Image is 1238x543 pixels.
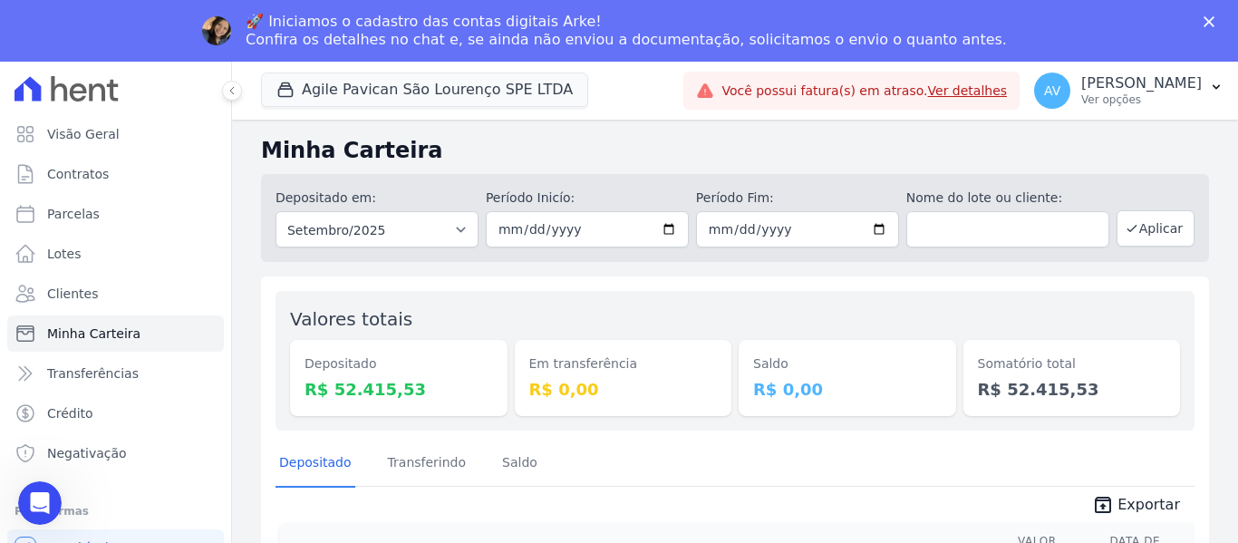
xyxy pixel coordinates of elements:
span: Minha Carteira [47,325,140,343]
h2: Minha Carteira [261,134,1209,167]
a: Negativação [7,435,224,471]
dt: Somatório total [978,354,1166,373]
dd: R$ 0,00 [753,377,942,402]
a: Clientes [7,276,224,312]
button: AV [PERSON_NAME] Ver opções [1020,65,1238,116]
i: unarchive [1092,494,1114,516]
div: 🚀 Iniciamos o cadastro das contas digitais Arke! Confira os detalhes no chat e, se ainda não envi... [246,13,1007,49]
span: Contratos [47,165,109,183]
label: Valores totais [290,308,412,330]
a: Minha Carteira [7,315,224,352]
span: Parcelas [47,205,100,223]
span: Negativação [47,444,127,462]
label: Período Fim: [696,189,899,208]
span: Visão Geral [47,125,120,143]
a: Depositado [276,441,355,488]
iframe: Intercom live chat [18,481,62,525]
dd: R$ 52.415,53 [978,377,1166,402]
dt: Em transferência [529,354,718,373]
label: Período Inicío: [486,189,689,208]
dt: Saldo [753,354,942,373]
dd: R$ 52.415,53 [305,377,493,402]
span: Crédito [47,404,93,422]
a: Lotes [7,236,224,272]
span: Transferências [47,364,139,383]
a: Ver detalhes [928,83,1008,98]
a: unarchive Exportar [1078,494,1194,519]
a: Crédito [7,395,224,431]
div: Plataformas [15,500,217,522]
a: Contratos [7,156,224,192]
img: Profile image for Adriane [202,16,231,45]
button: Agile Pavican São Lourenço SPE LTDA [261,73,588,107]
span: Lotes [47,245,82,263]
a: Visão Geral [7,116,224,152]
a: Transferindo [384,441,470,488]
label: Nome do lote ou cliente: [906,189,1109,208]
span: Clientes [47,285,98,303]
button: Aplicar [1117,210,1194,247]
dt: Depositado [305,354,493,373]
dd: R$ 0,00 [529,377,718,402]
span: Você possui fatura(s) em atraso. [721,82,1007,101]
p: Ver opções [1081,92,1202,107]
div: Fechar [1204,16,1222,27]
p: [PERSON_NAME] [1081,74,1202,92]
span: AV [1044,84,1060,97]
span: Exportar [1117,494,1180,516]
a: Transferências [7,355,224,392]
label: Depositado em: [276,190,376,205]
a: Parcelas [7,196,224,232]
a: Saldo [498,441,541,488]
